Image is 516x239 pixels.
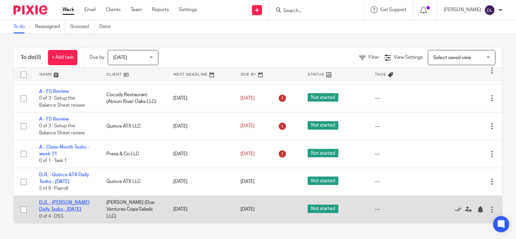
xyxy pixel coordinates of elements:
span: [DATE] [240,207,255,212]
span: [DATE] [113,55,127,60]
h1: To do [21,54,41,61]
td: Cocody Restaurant (Atrium River Oaks LLC) [100,84,167,112]
span: 0 of 3 · Setup the Balance Sheet review [39,124,85,136]
span: 0 of 1 · Task 1 [39,158,67,163]
div: --- [375,206,429,213]
span: Not started [308,93,338,102]
span: Not started [308,149,338,157]
a: Email [84,6,96,13]
a: Mark as done [455,206,465,213]
a: Reassigned [35,20,65,33]
td: [DATE] [166,84,234,112]
a: Snoozed [70,20,94,33]
td: Press & Co LLC [100,140,167,168]
td: [PERSON_NAME] (Dos Ventures Copa Salads LLC) [100,195,167,223]
img: Pixie [14,5,47,15]
span: [DATE] [240,179,255,184]
span: [DATE] [240,96,255,101]
a: Settings [179,6,197,13]
span: 0 of 3 · Setup the Balance Sheet review [39,96,85,108]
span: Not started [308,177,338,185]
span: 5 of 6 · Payroll [39,186,68,191]
td: [DATE] [166,195,234,223]
a: Reports [152,6,169,13]
span: 0 of 4 · DSS [39,214,63,219]
div: --- [375,151,429,157]
img: svg%3E [484,5,495,16]
div: --- [375,123,429,130]
p: Due by [89,54,104,61]
a: A - FS Review [39,89,69,94]
span: Filter [368,55,379,60]
td: Quince ATX LLC [100,168,167,195]
a: Team [131,6,142,13]
a: DJL - [PERSON_NAME] Daily Tasks - [DATE] [39,200,89,212]
div: --- [375,178,429,185]
span: Select saved view [433,55,471,60]
div: --- [375,95,429,102]
td: [DATE] [166,140,234,168]
a: Clients [106,6,121,13]
td: [DATE] [166,112,234,140]
a: + Add task [48,50,77,65]
a: Done [99,20,116,33]
span: [DATE] [240,124,255,129]
input: Search [283,8,343,14]
span: Get Support [380,7,406,12]
a: A - FS Review [39,117,69,122]
a: A - Close Month Tasks - week 31 [39,145,89,156]
td: [DATE] [166,168,234,195]
span: [DATE] [240,152,255,156]
span: Tags [375,73,386,76]
a: Work [62,6,74,13]
span: View Settings [394,55,423,60]
span: Not started [308,121,338,130]
p: [PERSON_NAME] [444,6,481,13]
span: Not started [308,205,338,213]
a: To do [14,20,30,33]
span: (8) [35,55,41,60]
a: DJL - Quince ATX Daily Tasks - [DATE] [39,172,89,184]
td: Quince ATX LLC [100,112,167,140]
